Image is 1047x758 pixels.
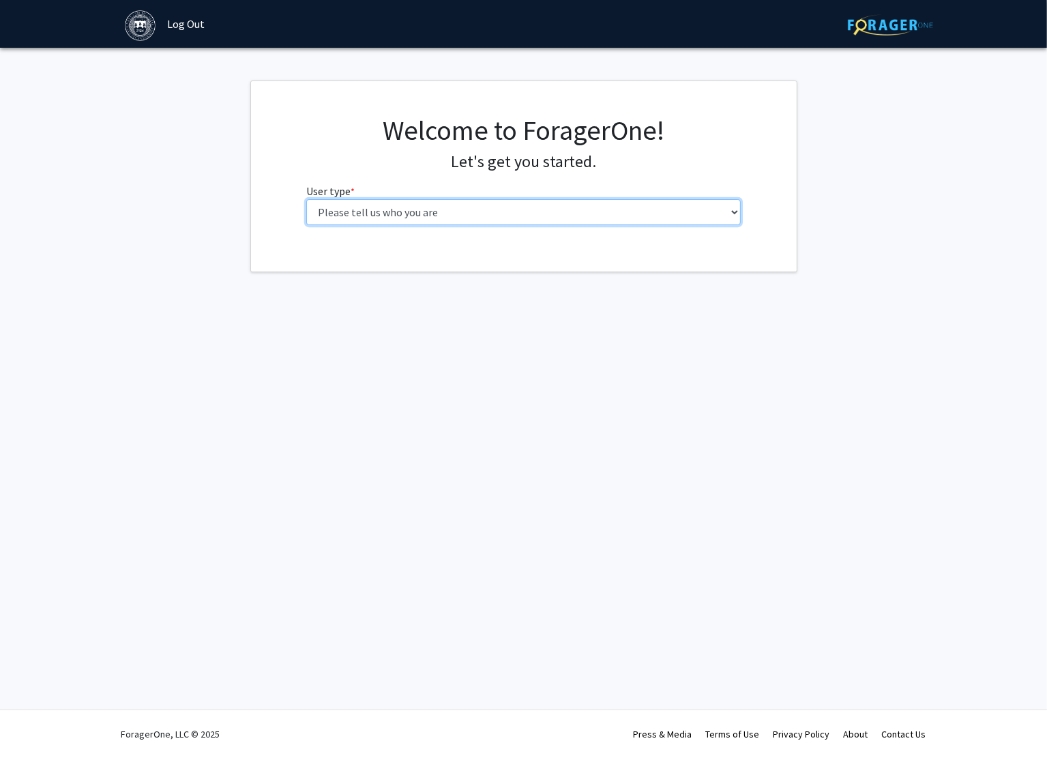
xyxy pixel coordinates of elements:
[10,697,58,748] iframe: Chat
[306,114,741,147] h1: Welcome to ForagerOne!
[706,728,760,740] a: Terms of Use
[773,728,830,740] a: Privacy Policy
[306,152,741,172] h4: Let's get you started.
[121,710,220,758] div: ForagerOne, LLC © 2025
[848,14,933,35] img: ForagerOne Logo
[634,728,692,740] a: Press & Media
[125,10,156,41] img: Brandeis University Logo
[306,183,355,199] label: User type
